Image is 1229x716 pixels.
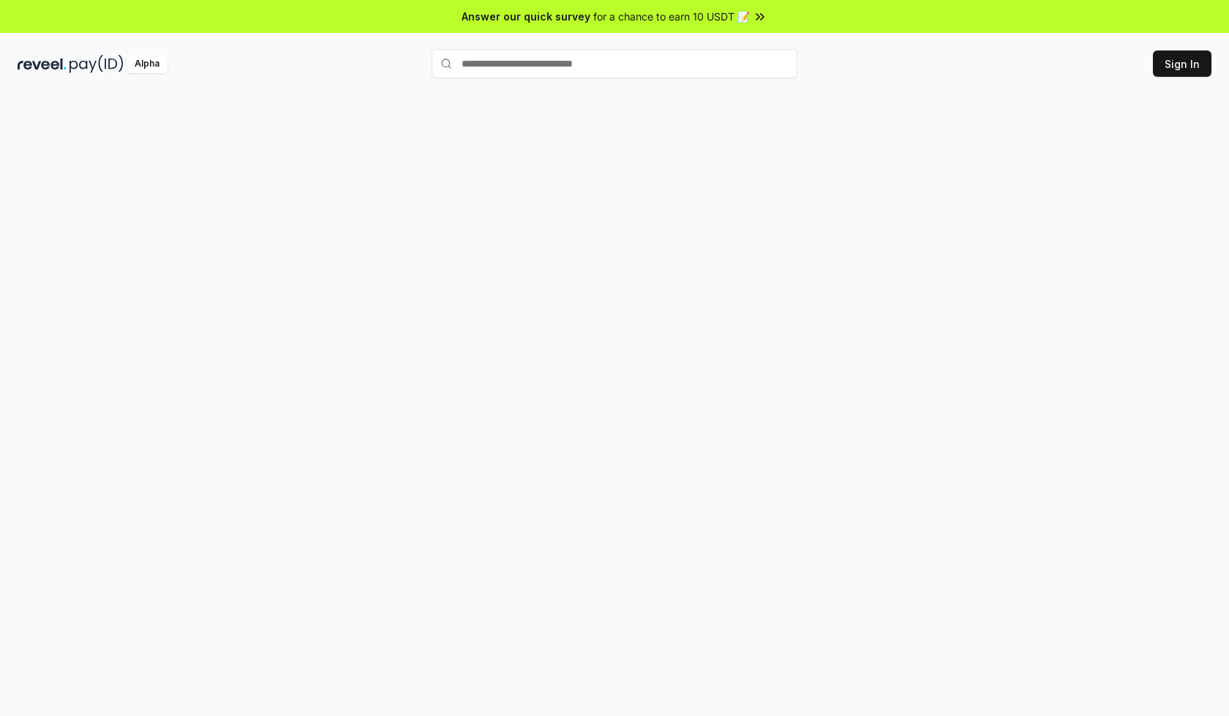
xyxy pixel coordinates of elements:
[593,9,750,24] span: for a chance to earn 10 USDT 📝
[127,55,168,73] div: Alpha
[1153,50,1211,77] button: Sign In
[462,9,590,24] span: Answer our quick survey
[18,55,67,73] img: reveel_dark
[69,55,124,73] img: pay_id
